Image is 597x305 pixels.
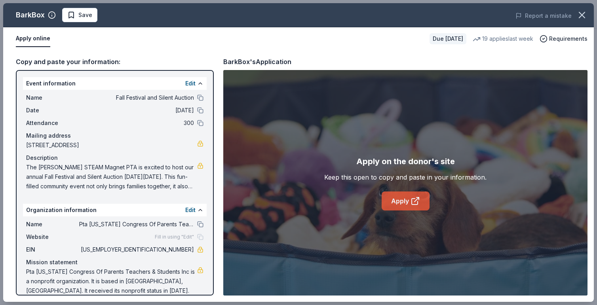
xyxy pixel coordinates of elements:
span: 300 [79,118,194,128]
div: Mission statement [26,258,203,267]
div: Due [DATE] [430,33,466,44]
div: Keep this open to copy and paste in your information. [324,172,487,182]
button: Save [62,8,97,22]
div: Description [26,153,203,163]
span: Fall Festival and Silent Auction [79,93,194,102]
div: Apply on the donor's site [356,155,455,168]
span: [US_EMPLOYER_IDENTIFICATION_NUMBER] [79,245,194,254]
span: Attendance [26,118,79,128]
div: Event information [23,77,207,90]
span: Date [26,106,79,115]
button: Report a mistake [515,11,572,21]
span: Name [26,93,79,102]
div: Copy and paste your information: [16,57,214,67]
span: EIN [26,245,79,254]
div: BarkBox [16,9,45,21]
a: Apply [382,191,430,210]
span: The [PERSON_NAME] STEAM Magnet PTA is excited to host our annual Fall Festival and Silent Auction... [26,163,197,191]
span: Save [78,10,92,20]
span: [STREET_ADDRESS] [26,140,197,150]
span: Requirements [549,34,587,44]
div: Organization information [23,204,207,216]
div: BarkBox's Application [223,57,291,67]
span: Pta [US_STATE] Congress Of Parents Teachers & Students Inc [79,220,194,229]
span: Name [26,220,79,229]
span: Pta [US_STATE] Congress Of Parents Teachers & Students Inc is a nonprofit organization. It is bas... [26,267,197,296]
span: Fill in using "Edit" [155,234,194,240]
span: [DATE] [79,106,194,115]
div: Mailing address [26,131,203,140]
button: Edit [185,205,196,215]
div: 19 applies last week [473,34,533,44]
button: Edit [185,79,196,88]
span: Website [26,232,79,242]
button: Apply online [16,30,50,47]
button: Requirements [540,34,587,44]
